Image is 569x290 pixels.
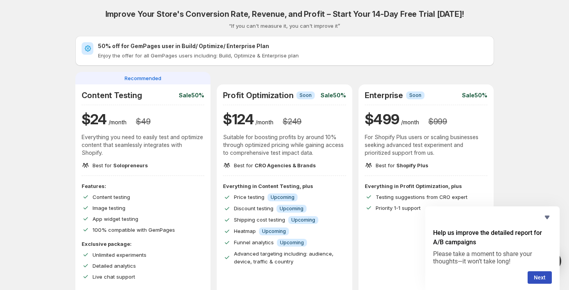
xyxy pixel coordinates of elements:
h2: 50% off for GemPages user in Build/ Optimize/ Enterprise Plan [98,42,488,50]
span: 100% compatible with GemPages [93,227,175,233]
p: Best for [234,161,316,169]
p: Suitable for boosting profits by around 10% through optimized pricing while gaining access to com... [223,133,346,157]
h2: Improve Your Store's Conversion Rate, Revenue, and Profit – Start Your 14-Day Free Trial [DATE]! [105,9,464,19]
span: Funnel analytics [234,239,274,245]
p: Enjoy the offer for all GemPages users including: Build, Optimize & Enterprise plan [98,52,488,59]
span: Shopify Plus [396,162,428,168]
p: Sale 50% [462,91,487,99]
h1: $ 499 [365,110,400,129]
p: Exclusive package: [82,240,205,248]
p: Please take a moment to share your thoughts—it won’t take long! [433,250,552,265]
span: Price testing [234,194,264,200]
h3: $ 999 [428,117,447,126]
h1: $ 24 [82,110,107,129]
h1: $ 124 [223,110,254,129]
p: Best for [376,161,428,169]
span: Testing suggestions from CRO expert [376,194,467,200]
p: /month [401,118,419,126]
span: Priority 1-1 support [376,205,421,211]
span: Recommended [125,74,161,82]
span: Detailed analytics [93,263,136,269]
p: For Shopify Plus users or scaling businesses seeking advanced test experiment and prioritized sup... [365,133,488,157]
span: App widget testing [93,216,138,222]
span: Upcoming [271,194,294,200]
p: /month [109,118,127,126]
h3: $ 49 [136,117,150,126]
h2: Help us improve the detailed report for A/B campaigns [433,228,552,247]
p: Everything in Profit Optimization, plus [365,182,488,190]
button: Hide survey [542,213,552,222]
h2: Content Testing [82,91,142,100]
span: Content testing [93,194,130,200]
span: Soon [409,92,421,98]
span: Advanced targeting including: audience, device, traffic & country [234,251,334,265]
span: Discount testing [234,205,273,211]
p: Sale 50% [179,91,204,99]
span: Upcoming [262,228,286,235]
h2: Profit Optimization [223,91,293,100]
span: CRO Agencies & Brands [255,162,316,168]
p: Everything you need to easily test and optimize content that seamlessly integrates with Shopify. [82,133,205,157]
div: Help us improve the detailed report for A/B campaigns [433,213,552,284]
p: “If you can't measure it, you can't improve it” [229,22,340,30]
span: Upcoming [280,206,303,212]
h2: Enterprise [365,91,403,100]
p: Best for [93,161,148,169]
span: Image testing [93,205,125,211]
span: Upcoming [291,217,315,223]
span: Soon [300,92,312,98]
button: Next question [528,271,552,284]
span: Solopreneurs [113,162,148,168]
h3: $ 249 [283,117,301,126]
span: Unlimited experiments [93,252,146,258]
span: Heatmap [234,228,256,234]
span: Live chat support [93,274,135,280]
span: Shipping cost testing [234,217,285,223]
p: Features: [82,182,205,190]
span: Upcoming [280,240,304,246]
p: /month [255,118,273,126]
p: Sale 50% [321,91,346,99]
p: Everything in Content Testing, plus [223,182,346,190]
